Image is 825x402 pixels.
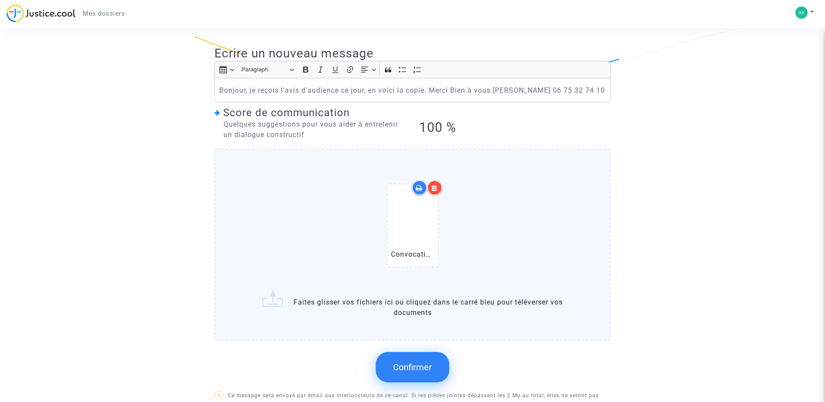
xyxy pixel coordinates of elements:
[393,362,432,372] span: Confirmer
[214,78,611,102] div: Rich Text Editor, main
[795,7,808,19] img: cd41004e705f37fb0ab1cc0bb8547c3f
[237,63,297,77] button: Paragraph
[76,7,132,20] a: Mes dossiers
[376,352,449,382] button: Confirmer
[223,107,350,119] span: Score de communication
[214,119,406,140] div: Quelques suggestions pour vous aider à entretenir un dialogue constructif
[419,120,611,135] h1: 100 %
[219,85,606,96] p: Bonjour, je reçois l'avis d'audience ce jour, en voici la copie. Merci Bien à vous [PERSON_NAME] ...
[218,393,220,398] span: ?
[7,4,76,22] img: jc-logo.svg
[214,46,611,61] h2: Ecrire un nouveau message
[241,64,287,75] span: Paragraph
[214,61,611,78] div: Editor toolbar
[83,10,125,17] span: Mes dossiers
